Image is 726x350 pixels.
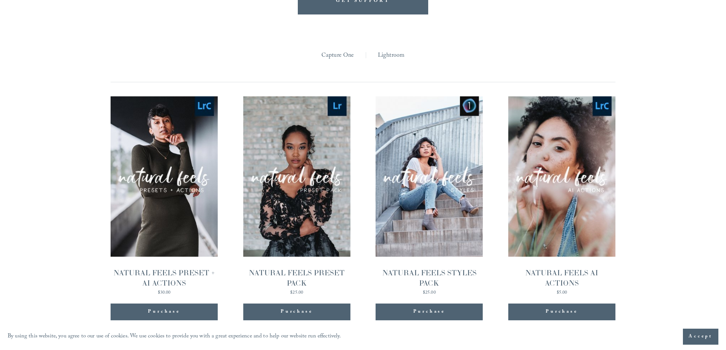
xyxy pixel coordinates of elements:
[8,331,341,342] p: By using this website, you agree to our use of cookies. We use cookies to provide you with a grea...
[508,268,615,288] div: NATURAL FEELS AI ACTIONS
[508,96,615,295] a: NATURAL FEELS AI ACTIONS
[546,308,578,316] div: Purchase
[378,50,405,62] a: Lightroom
[689,333,713,340] span: Accept
[365,50,367,62] span: |
[683,329,718,345] button: Accept
[376,268,483,288] div: NATURAL FEELS STYLES PACK
[321,50,354,62] a: Capture One
[148,308,180,316] div: Purchase
[111,96,218,295] a: NATURAL FEELS PRESET + AI ACTIONS
[281,308,313,316] div: Purchase
[111,268,218,288] div: NATURAL FEELS PRESET + AI ACTIONS
[243,268,350,288] div: NATURAL FEELS PRESET PACK
[243,291,350,295] div: $25.00
[376,96,483,295] a: NATURAL FEELS STYLES PACK
[508,304,615,320] div: Purchase
[508,291,615,295] div: $5.00
[376,304,483,320] div: Purchase
[413,308,445,316] div: Purchase
[376,291,483,295] div: $25.00
[243,96,350,295] a: NATURAL FEELS PRESET PACK
[111,304,218,320] div: Purchase
[111,291,218,295] div: $30.00
[243,304,350,320] div: Purchase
